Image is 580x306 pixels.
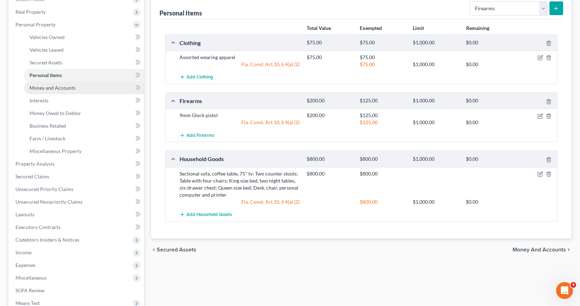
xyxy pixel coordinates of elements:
[30,148,82,154] span: Miscellaneous Property
[15,173,49,179] span: Secured Claims
[30,72,62,78] span: Personal Items
[462,119,515,126] div: $0.00
[10,208,144,221] a: Lawsuits
[409,156,462,162] div: $1,000.00
[24,82,144,94] a: Money and Accounts
[462,97,515,104] div: $0.00
[176,119,303,126] div: Fla. Const. Art.10, § 4(a) (2)
[15,275,47,281] span: Miscellaneous
[176,39,303,46] div: Clothing
[10,183,144,196] a: Unsecured Priority Claims
[30,97,48,103] span: Interests
[176,61,303,68] div: Fla. Const. Art.10, § 4(a) (2)
[360,25,382,31] strong: Exempted
[15,287,45,293] span: SOFA Review
[462,61,515,68] div: $0.00
[15,300,40,306] span: Means Test
[176,97,303,104] div: Firearms
[462,198,515,205] div: $0.00
[409,61,462,68] div: $1,000.00
[356,112,409,119] div: $125.00
[159,9,202,17] div: Personal Items
[556,282,573,299] iframe: Intercom live chat
[15,211,34,217] span: Lawsuits
[15,21,56,27] span: Personal Property
[303,97,356,104] div: $200.00
[409,39,462,46] div: $1,000.00
[10,196,144,208] a: Unsecured Nonpriority Claims
[10,170,144,183] a: Secured Claims
[15,237,79,243] span: Codebtors Insiders & Notices
[303,39,356,46] div: $75.00
[571,282,576,288] span: 4
[24,120,144,132] a: Business Related
[303,54,356,61] div: $75.00
[10,158,144,170] a: Property Analysis
[462,156,515,162] div: $0.00
[513,247,572,253] button: Money and Accounts chevron_right
[409,119,462,126] div: $1,000.00
[303,170,356,177] div: $800.00
[413,25,424,31] strong: Limit
[15,224,60,230] span: Executory Contracts
[303,112,356,119] div: $200.00
[30,47,64,53] span: Vehicles Leased
[180,208,232,221] button: Add Household Goods
[307,25,331,31] strong: Total Value
[356,54,409,61] div: $75.00
[356,119,409,126] div: $125.00
[24,56,144,69] a: Secured Assets
[566,247,572,253] i: chevron_right
[180,129,214,142] button: Add Firearms
[513,247,566,253] span: Money and Accounts
[10,221,144,234] a: Executory Contracts
[24,145,144,158] a: Miscellaneous Property
[187,212,232,217] span: Add Household Goods
[30,135,65,141] span: Farm / Livestock
[30,59,62,65] span: Secured Assets
[187,75,213,80] span: Add Clothing
[356,156,409,162] div: $800.00
[176,198,303,205] div: Fla. Const. Art.10, § 4(a) (2)
[176,155,303,162] div: Household Goods
[10,284,144,297] a: SOFA Review
[466,25,489,31] strong: Remaining
[30,85,76,91] span: Money and Accounts
[356,198,409,205] div: $800.00
[409,198,462,205] div: $1,000.00
[356,39,409,46] div: $75.00
[15,9,46,15] span: Real Property
[187,133,214,138] span: Add Firearms
[30,34,65,40] span: Vehicles Owned
[24,94,144,107] a: Interests
[356,61,409,68] div: $75.00
[176,54,303,61] div: Assorted wearing apparel
[356,97,409,104] div: $125.00
[176,170,303,198] div: Sectional sofa, coffee table, 75" tv; Two counter stools; Table with four chairs; King size bed, ...
[15,161,54,167] span: Property Analysis
[462,39,515,46] div: $0.00
[409,97,462,104] div: $1,000.00
[303,156,356,162] div: $800.00
[180,71,213,84] button: Add Clothing
[24,31,144,44] a: Vehicles Owned
[30,123,66,129] span: Business Related
[30,110,81,116] span: Money Owed to Debtor
[24,132,144,145] a: Farm / Livestock
[176,112,303,119] div: 9mm Glock pistol
[24,107,144,120] a: Money Owed to Debtor
[15,199,83,205] span: Unsecured Nonpriority Claims
[15,186,73,192] span: Unsecured Priority Claims
[15,262,35,268] span: Expenses
[157,247,196,253] span: Secured Assets
[24,44,144,56] a: Vehicles Leased
[24,69,144,82] a: Personal Items
[356,170,409,177] div: $800.00
[15,249,32,255] span: Income
[151,247,196,253] button: chevron_left Secured Assets
[151,247,157,253] i: chevron_left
